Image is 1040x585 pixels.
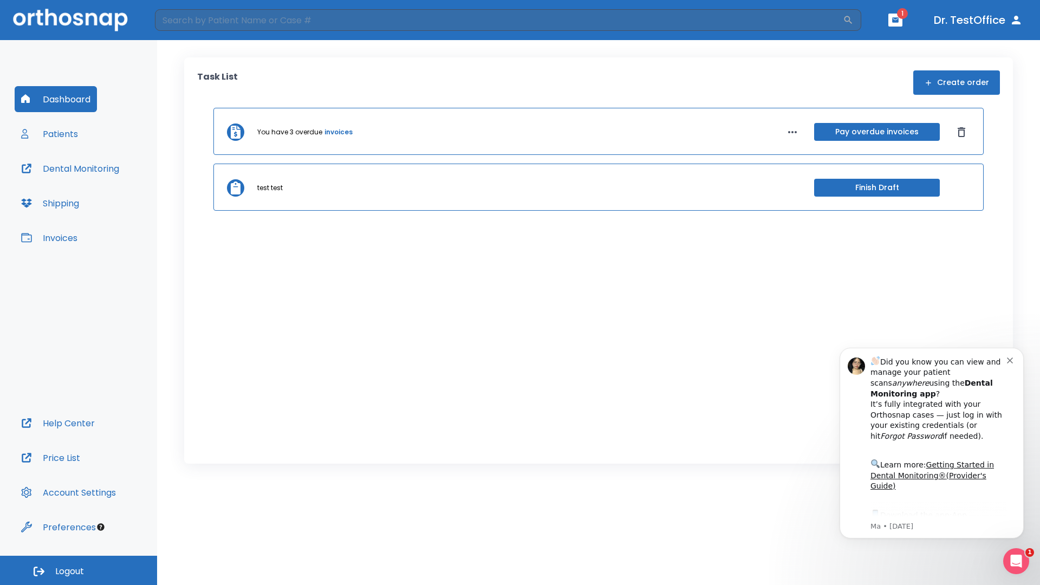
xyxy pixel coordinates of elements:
[55,565,84,577] span: Logout
[953,123,970,141] button: Dismiss
[15,479,122,505] button: Account Settings
[1025,548,1034,557] span: 1
[324,127,353,137] a: invoices
[15,514,102,540] button: Preferences
[15,445,87,471] button: Price List
[814,123,940,141] button: Pay overdue invoices
[823,331,1040,556] iframe: Intercom notifications message
[15,121,84,147] button: Patients
[257,183,283,193] p: test test
[96,522,106,532] div: Tooltip anchor
[15,86,97,112] button: Dashboard
[913,70,1000,95] button: Create order
[13,9,128,31] img: Orthosnap
[155,9,843,31] input: Search by Patient Name or Case #
[47,190,184,200] p: Message from Ma, sent 3w ago
[15,410,101,436] button: Help Center
[15,225,84,251] button: Invoices
[257,127,322,137] p: You have 3 overdue
[1003,548,1029,574] iframe: Intercom live chat
[197,70,238,95] p: Task List
[47,179,144,199] a: App Store
[47,177,184,232] div: Download the app: | ​ Let us know if you need help getting started!
[184,23,192,32] button: Dismiss notification
[814,179,940,197] button: Finish Draft
[15,155,126,181] button: Dental Monitoring
[15,190,86,216] button: Shipping
[897,8,908,19] span: 1
[929,10,1027,30] button: Dr. TestOffice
